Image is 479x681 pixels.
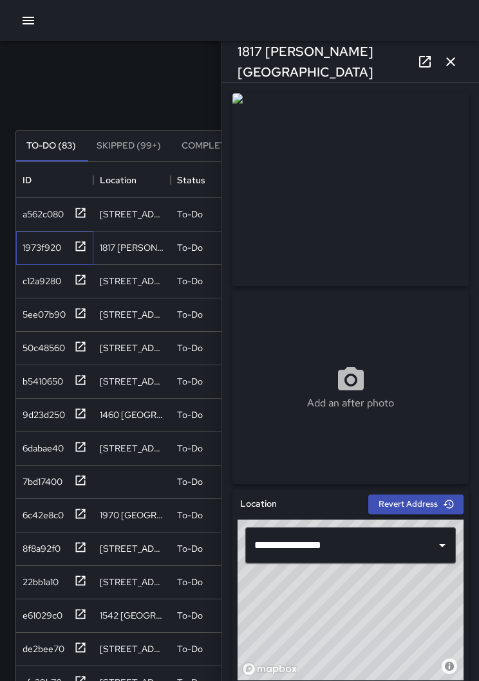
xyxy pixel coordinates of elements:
p: To-Do [177,341,203,354]
div: 1542 Broadway [100,609,164,622]
div: 2121 Harrison Street [100,275,164,287]
div: a562c080 [17,203,64,221]
div: 155 Grand Avenue [100,341,164,354]
p: To-Do [177,576,203,588]
div: Location [93,162,171,198]
div: 7bd17400 [17,470,62,488]
div: 1441 Franklin Street [100,442,164,455]
p: To-Do [177,375,203,388]
div: 1460 Broadway [100,408,164,421]
div: 415 24th Street [100,375,164,388]
div: 206 23rd Street [100,308,164,321]
p: To-Do [177,542,203,555]
div: 1817 Alice Street [100,241,164,254]
div: 401 9th Street [100,642,164,655]
div: 8f8a92f0 [17,537,61,555]
p: To-Do [177,275,203,287]
div: 1508 15th Street [100,576,164,588]
button: Completed (99+) [171,131,275,161]
p: To-Do [177,208,203,221]
div: ID [23,162,32,198]
div: 1973f920 [17,236,61,254]
div: de2bee70 [17,637,64,655]
div: e61029c0 [17,604,62,622]
p: To-Do [177,308,203,321]
div: 1970 Broadway [100,509,164,522]
div: Location [100,162,136,198]
div: b5410650 [17,370,63,388]
p: To-Do [177,509,203,522]
div: 6dabae40 [17,437,64,455]
div: 43 Grand Avenue [100,542,164,555]
p: To-Do [177,475,203,488]
p: To-Do [177,408,203,421]
div: 5ee07b90 [17,303,66,321]
div: Status [177,162,205,198]
div: ID [16,162,93,198]
div: 22bb1a10 [17,570,59,588]
div: 6c42e8c0 [17,504,64,522]
div: 1437 Franklin Street [100,208,164,221]
button: Skipped (99+) [86,131,171,161]
p: To-Do [177,241,203,254]
button: To-Do (83) [16,131,86,161]
div: Status [171,162,251,198]
div: 50c48560 [17,336,65,354]
div: 9d23d250 [17,403,65,421]
p: To-Do [177,442,203,455]
div: c12a9280 [17,269,61,287]
p: To-Do [177,642,203,655]
p: To-Do [177,609,203,622]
